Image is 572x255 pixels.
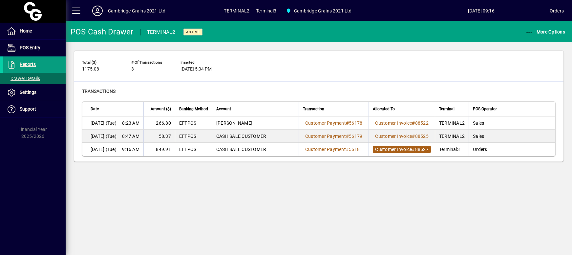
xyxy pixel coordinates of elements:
a: Customer Payment#56181 [303,146,365,153]
span: Date [91,105,99,113]
span: Active [186,30,200,34]
a: Customer Invoice#88525 [373,133,431,140]
a: Customer Payment#56179 [303,133,365,140]
span: Amount ($) [151,105,171,113]
span: 88527 [415,147,429,152]
td: CASH SALE CUSTOMER [212,143,299,156]
td: 58.37 [143,130,175,143]
span: # [346,134,349,139]
span: Terminal [439,105,455,113]
span: POS Operator [473,105,497,113]
td: TERMINAL2 [435,130,469,143]
span: Settings [20,90,36,95]
span: 56181 [349,147,362,152]
td: CASH SALE CUSTOMER [212,130,299,143]
span: More Options [525,29,565,34]
span: Inserted [180,60,220,65]
span: Customer Payment [305,134,346,139]
span: Customer Invoice [375,147,412,152]
span: Support [20,106,36,112]
span: TERMINAL2 [224,6,249,16]
a: Settings [3,84,66,101]
td: 849.91 [143,143,175,156]
span: Cambridge Grains 2021 Ltd [294,6,351,16]
td: Sales [469,117,555,130]
span: 8:47 AM [122,133,139,139]
span: Reports [20,62,36,67]
span: Total ($) [82,60,121,65]
div: POS Cash Drawer [71,27,134,37]
a: Drawer Details [3,73,66,84]
span: # [412,120,415,126]
span: Cambridge Grains 2021 Ltd [283,5,354,17]
td: 266.80 [143,117,175,130]
td: Sales [469,130,555,143]
span: [DATE] (Tue) [91,146,117,153]
td: Orders [469,143,555,156]
span: Customer Payment [305,120,346,126]
span: # [412,147,415,152]
td: EFTPOS [175,143,212,156]
span: [DATE] (Tue) [91,133,117,139]
span: 88525 [415,134,429,139]
a: Support [3,101,66,117]
span: 88522 [415,120,429,126]
span: Transaction [303,105,324,113]
span: 56179 [349,134,362,139]
button: More Options [524,26,567,38]
div: TERMINAL2 [147,27,175,37]
span: Drawer Details [7,76,40,81]
a: Customer Invoice#88527 [373,146,431,153]
button: Profile [87,5,108,17]
span: # [412,134,415,139]
span: Customer Invoice [375,134,412,139]
span: 9:16 AM [122,146,139,153]
span: Account [216,105,231,113]
span: POS Entry [20,45,40,50]
span: [DATE] 09:16 [413,6,550,16]
a: Home [3,23,66,39]
td: TERMINAL2 [435,117,469,130]
span: Allocated To [373,105,395,113]
td: Terminal3 [435,143,469,156]
span: Terminal3 [256,6,277,16]
span: 56178 [349,120,362,126]
span: [DATE] 5:04 PM [180,67,212,72]
div: Cambridge Grains 2021 Ltd [108,6,165,16]
span: Customer Payment [305,147,346,152]
td: [PERSON_NAME] [212,117,299,130]
td: EFTPOS [175,130,212,143]
span: Customer Invoice [375,120,412,126]
span: # [346,147,349,152]
span: [DATE] (Tue) [91,120,117,126]
span: 8:23 AM [122,120,139,126]
span: Banking Method [179,105,208,113]
span: 3 [131,67,134,72]
span: # [346,120,349,126]
a: Customer Invoice#88522 [373,119,431,127]
a: POS Entry [3,40,66,56]
span: 1175.08 [82,67,99,72]
span: Transactions [82,89,116,94]
span: Home [20,28,32,33]
div: Orders [550,6,564,16]
td: EFTPOS [175,117,212,130]
span: # of Transactions [131,60,171,65]
a: Customer Payment#56178 [303,119,365,127]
